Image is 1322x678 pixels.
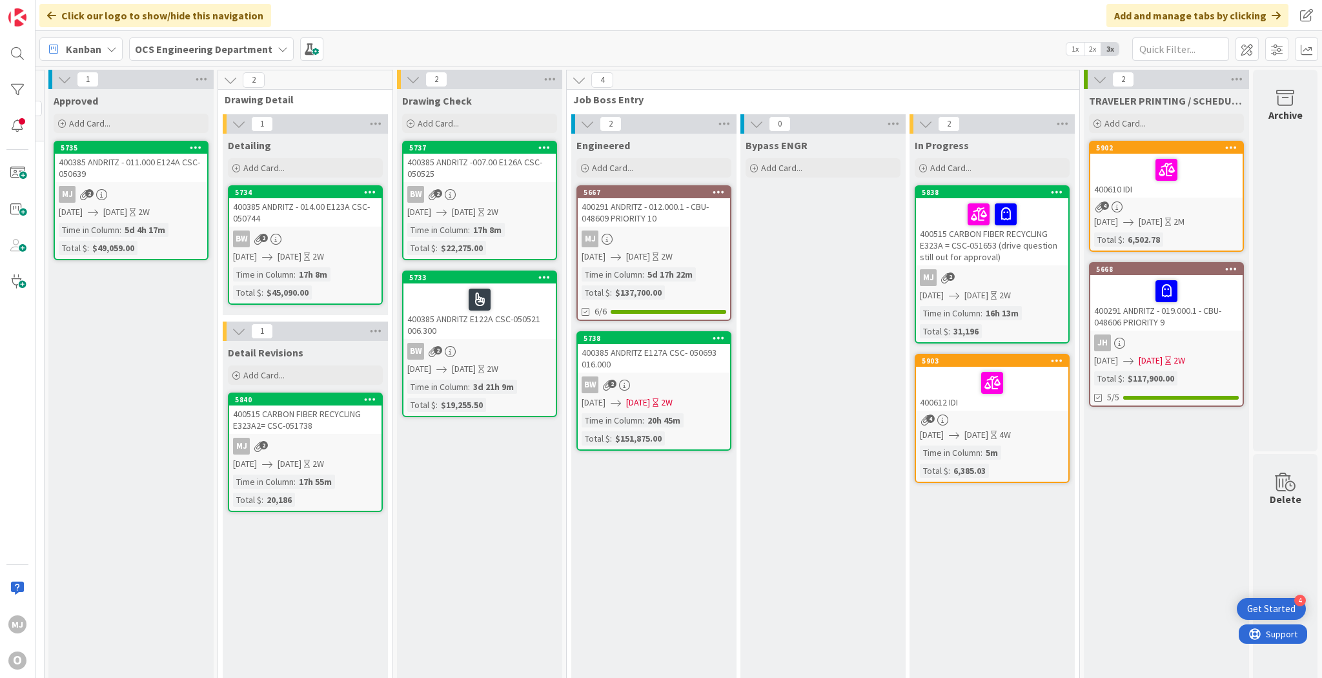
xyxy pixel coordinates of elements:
div: BW [403,343,556,360]
div: 2W [661,250,673,263]
div: 400515 CARBON FIBER RECYCLING E323A = CSC-051653 (drive question still out for approval) [916,198,1068,265]
span: 2x [1084,43,1101,56]
div: 5840 [235,395,381,404]
div: BW [403,186,556,203]
span: 3x [1101,43,1119,56]
div: 5738400385 ANDRITZ E127A CSC- 050693 016.000 [578,333,730,373]
span: Add Card... [243,369,285,381]
div: 400385 ANDRITZ - 011.000 E124A CSC- 050639 [55,154,207,182]
span: Add Card... [592,162,633,174]
div: MJ [59,186,76,203]
div: Total $ [233,493,261,507]
span: [DATE] [626,396,650,409]
span: 2 [608,380,616,388]
span: : [436,241,438,255]
span: Job Boss Entry [573,93,1063,106]
div: Open Get Started checklist, remaining modules: 4 [1237,598,1306,620]
span: Approved [54,94,98,107]
span: : [261,493,263,507]
span: : [981,446,982,460]
div: 400385 ANDRITZ -007.00 E126A CSC-050525 [403,154,556,182]
span: Add Card... [1104,118,1146,129]
div: 5735400385 ANDRITZ - 011.000 E124A CSC- 050639 [55,142,207,182]
span: 1 [251,116,273,132]
div: 16h 13m [982,306,1022,320]
div: 5903 [916,355,1068,367]
a: 5668400291 ANDRITZ - 019.000.1 - CBU-048606 PRIORITY 9JH[DATE][DATE]2WTotal $:$117,900.005/5 [1089,262,1244,407]
div: 5733400385 ANDRITZ E122A CSC-050521 006.300 [403,272,556,339]
span: Add Card... [69,118,110,129]
div: MJ [229,438,381,455]
div: 6,502.78 [1124,232,1163,247]
span: [DATE] [626,250,650,263]
span: [DATE] [407,205,431,219]
div: 20,186 [263,493,295,507]
div: 5838 [922,188,1068,197]
span: Detail Revisions [228,346,303,359]
div: Time in Column [582,267,642,282]
span: : [87,241,89,255]
div: 2W [312,457,324,471]
span: TRAVELER PRINTING / SCHEDULING [1089,94,1244,107]
div: 6,385.03 [950,464,989,478]
span: [DATE] [1139,215,1163,229]
span: [DATE] [582,396,605,409]
div: Time in Column [233,475,294,489]
span: [DATE] [103,205,127,219]
div: 3d 21h 9m [470,380,517,394]
div: 5667 [584,188,730,197]
div: $151,875.00 [612,431,665,446]
span: : [436,398,438,412]
div: 5668 [1096,265,1243,274]
div: 31,196 [950,324,982,338]
a: 5903400612 IDI[DATE][DATE]4WTime in Column:5mTotal $:6,385.03 [915,354,1070,483]
div: BW [578,376,730,393]
span: [DATE] [407,362,431,376]
span: 6/6 [595,305,607,318]
div: 20h 45m [644,413,684,427]
div: 2W [487,205,498,219]
span: [DATE] [452,205,476,219]
div: Total $ [407,398,436,412]
div: 5903 [922,356,1068,365]
div: 5737 [409,143,556,152]
div: Time in Column [582,413,642,427]
span: Support [27,2,59,17]
span: [DATE] [582,250,605,263]
span: : [468,380,470,394]
span: [DATE] [233,250,257,263]
div: $22,275.00 [438,241,486,255]
div: MJ [233,438,250,455]
div: 400515 CARBON FIBER RECYCLING E323A2= CSC-051738 [229,406,381,434]
span: : [642,413,644,427]
span: 0 [769,116,791,132]
a: 5840400515 CARBON FIBER RECYCLING E323A2= CSC-051738MJ[DATE][DATE]2WTime in Column:17h 55mTotal $... [228,393,383,512]
span: 2 [938,116,960,132]
div: 5667 [578,187,730,198]
span: [DATE] [1094,354,1118,367]
span: [DATE] [964,289,988,302]
div: Total $ [1094,232,1123,247]
div: Time in Column [59,223,119,237]
a: 5737400385 ANDRITZ -007.00 E126A CSC-050525BW[DATE][DATE]2WTime in Column:17h 8mTotal $:$22,275.00 [402,141,557,260]
div: MJ [920,269,937,286]
div: 5838 [916,187,1068,198]
span: : [610,285,612,300]
img: Visit kanbanzone.com [8,8,26,26]
span: 5/5 [1107,391,1119,404]
span: [DATE] [452,362,476,376]
span: Detailing [228,139,271,152]
span: 2 [425,72,447,87]
span: 2 [259,441,268,449]
span: 1 [77,72,99,87]
div: Total $ [233,285,261,300]
div: 4W [999,428,1011,442]
a: 5838400515 CARBON FIBER RECYCLING E323A = CSC-051653 (drive question still out for approval)MJ[DA... [915,185,1070,344]
div: 5840 [229,394,381,406]
div: Delete [1270,491,1301,507]
div: 5735 [55,142,207,154]
span: 2 [85,189,94,198]
span: : [948,324,950,338]
div: Archive [1268,107,1303,123]
div: 2W [138,205,150,219]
